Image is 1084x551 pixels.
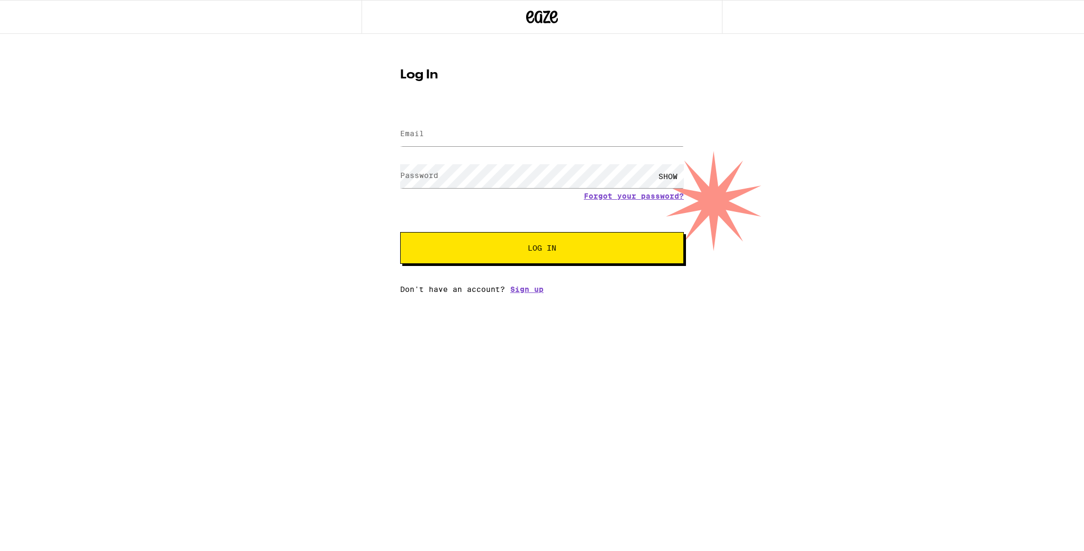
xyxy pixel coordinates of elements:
[400,285,684,294] div: Don't have an account?
[400,122,684,146] input: Email
[584,192,684,200] a: Forgot your password?
[400,171,438,180] label: Password
[400,69,684,82] h1: Log In
[652,164,684,188] div: SHOW
[528,244,556,252] span: Log In
[400,129,424,138] label: Email
[400,232,684,264] button: Log In
[510,285,544,294] a: Sign up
